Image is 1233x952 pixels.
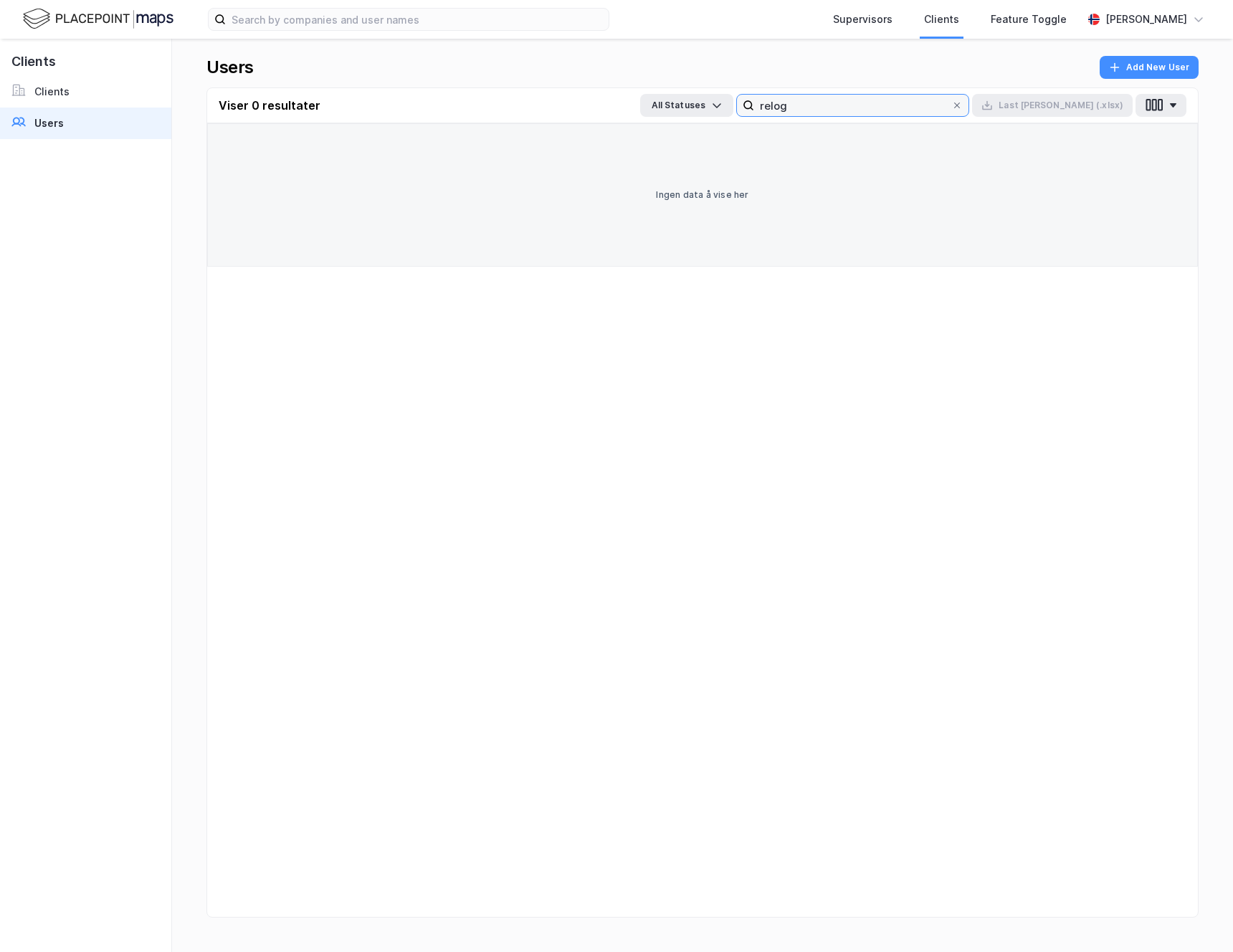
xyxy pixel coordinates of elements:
[1161,883,1233,952] div: Kontrollprogram for chat
[226,9,609,30] input: Search by companies and user names
[1161,883,1233,952] iframe: Chat Widget
[640,94,733,117] button: All Statuses
[924,11,959,28] div: Clients
[34,83,70,100] div: Clients
[219,97,320,114] div: Viser 0 resultater
[206,56,254,79] div: Users
[1105,11,1187,28] div: [PERSON_NAME]
[754,95,951,116] input: Search user by name, email or client
[34,115,64,132] div: Users
[656,189,748,201] div: Ingen data å vise her
[991,11,1067,28] div: Feature Toggle
[23,6,173,32] img: logo.f888ab2527a4732fd821a326f86c7f29.svg
[1100,56,1199,79] button: Add New User
[833,11,892,28] div: Supervisors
